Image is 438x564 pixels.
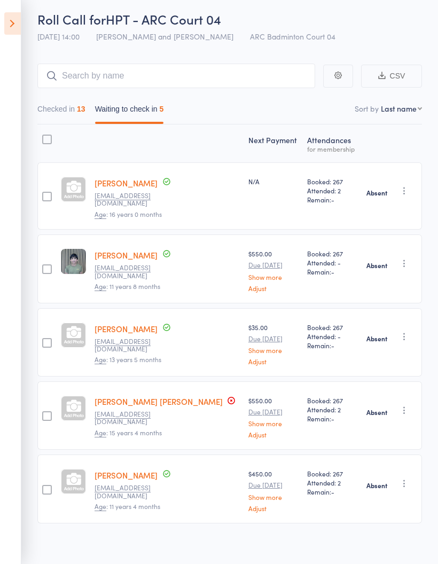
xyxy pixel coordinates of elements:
[248,431,299,438] a: Adjust
[361,65,422,88] button: CSV
[366,408,387,417] strong: Absent
[248,177,299,186] div: N/A
[307,396,356,405] span: Booked: 267
[248,261,299,269] small: Due [DATE]
[366,481,387,490] strong: Absent
[95,281,160,291] span: : 11 years 8 months
[307,145,356,152] div: for membership
[95,249,158,261] a: [PERSON_NAME]
[248,249,299,291] div: $550.00
[248,396,299,438] div: $550.00
[37,64,315,88] input: Search by name
[307,332,356,341] span: Attended: -
[248,285,299,292] a: Adjust
[248,335,299,342] small: Due [DATE]
[355,103,379,114] label: Sort by
[366,261,387,270] strong: Absent
[307,469,356,478] span: Booked: 267
[95,396,223,407] a: [PERSON_NAME] [PERSON_NAME]
[248,358,299,365] a: Adjust
[381,103,417,114] div: Last name
[303,129,361,158] div: Atten­dances
[307,323,356,332] span: Booked: 267
[95,323,158,334] a: [PERSON_NAME]
[96,31,233,42] span: [PERSON_NAME] and [PERSON_NAME]
[248,493,299,500] a: Show more
[307,267,356,276] span: Remain:
[248,273,299,280] a: Show more
[95,502,160,511] span: : 11 years 4 months
[95,484,164,499] small: yrkreddy@gmail.com
[307,405,356,414] span: Attended: 2
[331,341,334,350] span: -
[37,99,85,124] button: Checked in13
[248,469,299,511] div: $450.00
[248,323,299,365] div: $35.00
[248,481,299,489] small: Due [DATE]
[95,469,158,481] a: [PERSON_NAME]
[37,31,80,42] span: [DATE] 14:00
[95,355,161,364] span: : 13 years 5 months
[331,487,334,496] span: -
[95,209,162,219] span: : 16 years 0 months
[248,347,299,354] a: Show more
[366,189,387,197] strong: Absent
[307,341,356,350] span: Remain:
[244,129,303,158] div: Next Payment
[248,505,299,512] a: Adjust
[307,249,356,258] span: Booked: 267
[106,10,221,28] span: HPT - ARC Court 04
[95,410,164,426] small: vijsek@yahoo.com
[248,408,299,416] small: Due [DATE]
[95,428,162,437] span: : 15 years 4 months
[61,249,86,274] img: image1750723462.png
[95,99,164,124] button: Waiting to check in5
[250,31,335,42] span: ARC Badminton Court 04
[366,334,387,343] strong: Absent
[160,105,164,113] div: 5
[331,195,334,204] span: -
[307,195,356,204] span: Remain:
[37,10,106,28] span: Roll Call for
[95,338,164,353] small: Goverdhantg@gmail.com
[248,420,299,427] a: Show more
[331,414,334,423] span: -
[307,487,356,496] span: Remain:
[95,192,164,207] small: gopisakthivel@gmail.com
[307,478,356,487] span: Attended: 2
[331,267,334,276] span: -
[307,186,356,195] span: Attended: 2
[307,258,356,267] span: Attended: -
[95,264,164,279] small: Praneethm29@gmail.com
[77,105,85,113] div: 13
[307,414,356,423] span: Remain:
[95,177,158,189] a: [PERSON_NAME]
[307,177,356,186] span: Booked: 267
